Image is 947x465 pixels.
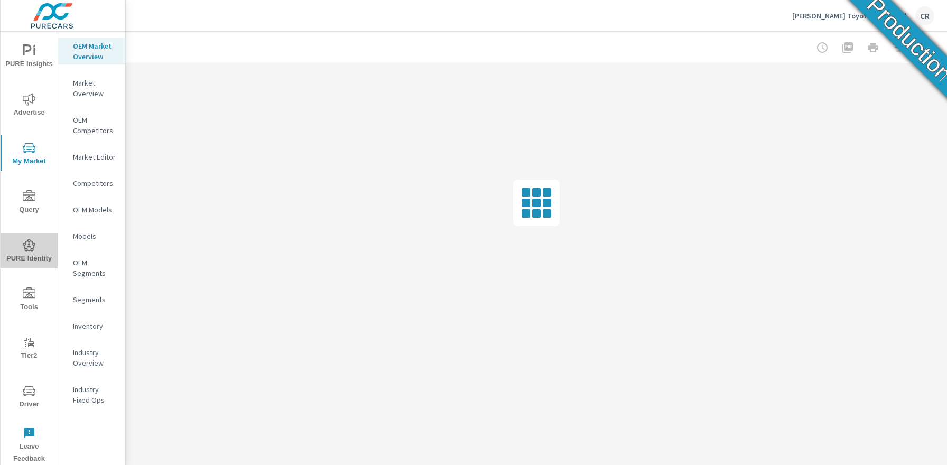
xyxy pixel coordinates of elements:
[58,255,125,281] div: OEM Segments
[73,231,117,241] p: Models
[73,321,117,331] p: Inventory
[4,142,54,168] span: My Market
[4,287,54,313] span: Tools
[58,75,125,101] div: Market Overview
[58,228,125,244] div: Models
[4,427,54,465] span: Leave Feedback
[792,11,907,21] p: [PERSON_NAME] Toyota of Roswell
[58,202,125,218] div: OEM Models
[915,6,934,25] div: CR
[73,178,117,189] p: Competitors
[58,292,125,308] div: Segments
[73,115,117,136] p: OEM Competitors
[4,336,54,362] span: Tier2
[4,239,54,265] span: PURE Identity
[58,345,125,371] div: Industry Overview
[73,78,117,99] p: Market Overview
[58,382,125,408] div: Industry Fixed Ops
[58,38,125,64] div: OEM Market Overview
[4,44,54,70] span: PURE Insights
[4,385,54,411] span: Driver
[58,112,125,138] div: OEM Competitors
[58,149,125,165] div: Market Editor
[58,175,125,191] div: Competitors
[4,190,54,216] span: Query
[58,318,125,334] div: Inventory
[73,41,117,62] p: OEM Market Overview
[73,204,117,215] p: OEM Models
[73,152,117,162] p: Market Editor
[73,294,117,305] p: Segments
[73,257,117,278] p: OEM Segments
[73,347,117,368] p: Industry Overview
[73,384,117,405] p: Industry Fixed Ops
[4,93,54,119] span: Advertise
